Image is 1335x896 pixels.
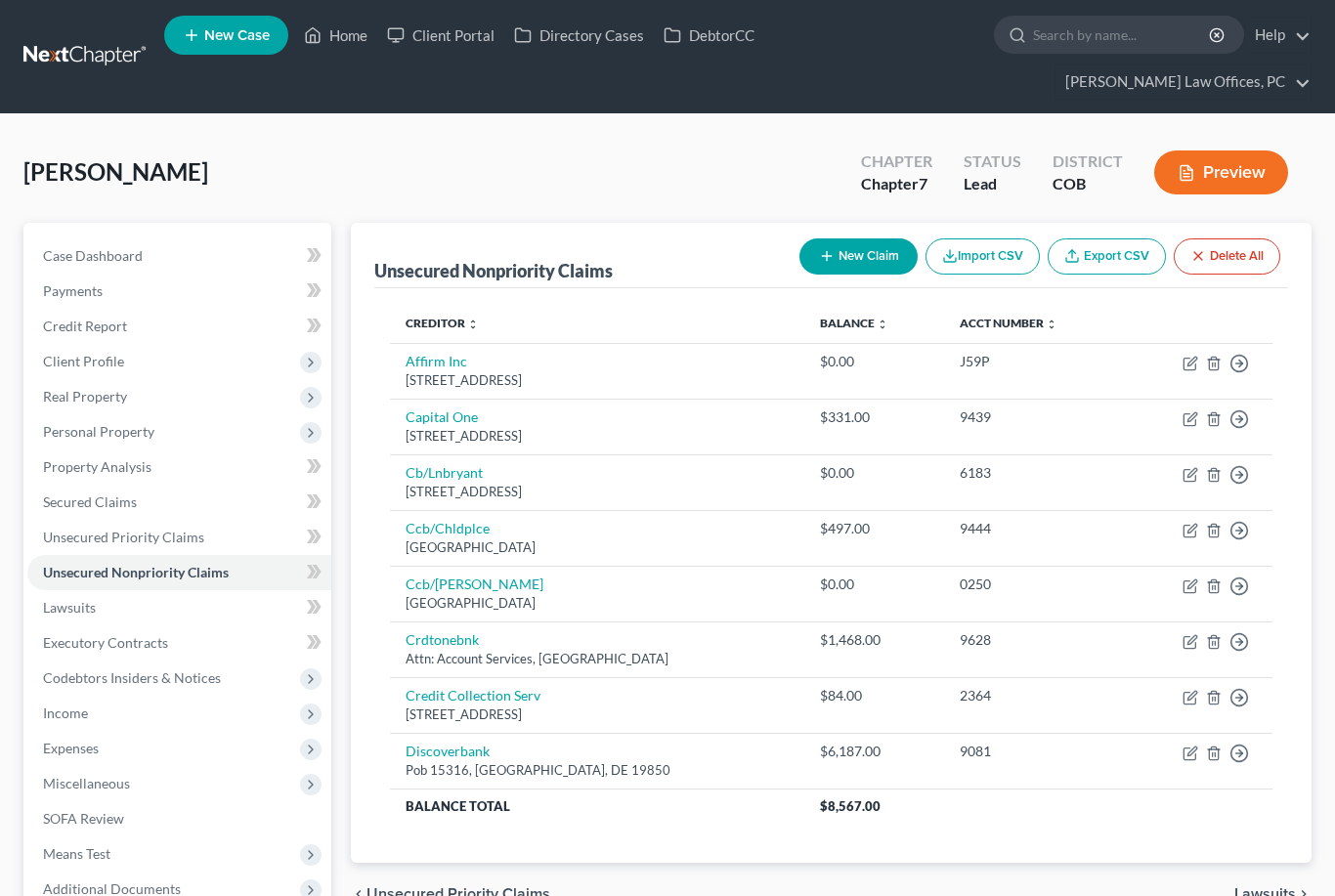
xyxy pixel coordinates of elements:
a: Acct Number unfold_more [960,316,1057,330]
div: Pob 15316, [GEOGRAPHIC_DATA], DE 19850 [406,761,789,780]
span: Codebtors Insiders & Notices [43,669,221,686]
a: Discoverbank [406,743,490,759]
a: Balance unfold_more [820,316,888,330]
a: Payments [27,274,331,309]
div: 6183 [960,463,1109,483]
i: unfold_more [1046,319,1057,330]
a: SOFA Review [27,801,331,836]
span: New Case [204,28,270,43]
div: Attn: Account Services, [GEOGRAPHIC_DATA] [406,650,789,668]
div: 9081 [960,742,1109,761]
span: Payments [43,282,103,299]
a: Creditor unfold_more [406,316,479,330]
a: Client Portal [377,18,504,53]
th: Balance Total [390,789,804,824]
div: [STREET_ADDRESS] [406,371,789,390]
span: Miscellaneous [43,775,130,791]
div: 0250 [960,575,1109,594]
div: Chapter [861,173,932,195]
span: Income [43,704,88,721]
a: Credit Collection Serv [406,687,540,704]
div: 2364 [960,686,1109,705]
span: Lawsuits [43,599,96,616]
a: Unsecured Priority Claims [27,520,331,555]
a: DebtorCC [654,18,764,53]
div: Status [964,150,1021,173]
div: $1,468.00 [820,630,928,650]
a: Home [294,18,377,53]
div: 9439 [960,407,1109,427]
div: [GEOGRAPHIC_DATA] [406,538,789,557]
span: Property Analysis [43,458,151,475]
a: Ccb/[PERSON_NAME] [406,576,543,592]
div: $84.00 [820,686,928,705]
span: Case Dashboard [43,247,143,264]
a: Secured Claims [27,485,331,520]
span: Client Profile [43,353,124,369]
a: Export CSV [1048,238,1166,275]
i: unfold_more [467,319,479,330]
button: Import CSV [926,238,1040,275]
span: Unsecured Nonpriority Claims [43,564,229,580]
span: Executory Contracts [43,634,168,651]
div: Unsecured Nonpriority Claims [374,259,613,282]
span: Real Property [43,388,127,405]
a: Unsecured Nonpriority Claims [27,555,331,590]
span: Credit Report [43,318,127,334]
div: COB [1053,173,1123,195]
input: Search by name... [1033,17,1212,53]
div: $0.00 [820,352,928,371]
a: Executory Contracts [27,625,331,661]
a: Affirm Inc [406,353,467,369]
div: 9444 [960,519,1109,538]
a: Cb/Lnbryant [406,464,483,481]
span: Means Test [43,845,110,862]
span: Secured Claims [43,493,137,510]
a: Crdtonebnk [406,631,479,648]
div: $6,187.00 [820,742,928,761]
span: Personal Property [43,423,154,440]
span: 7 [919,174,927,192]
div: [STREET_ADDRESS] [406,705,789,724]
span: [PERSON_NAME] [23,157,208,186]
a: Case Dashboard [27,238,331,274]
div: District [1053,150,1123,173]
a: Capital One [406,408,478,425]
a: Help [1245,18,1311,53]
div: $0.00 [820,463,928,483]
i: unfold_more [877,319,888,330]
div: $497.00 [820,519,928,538]
div: 9628 [960,630,1109,650]
div: $331.00 [820,407,928,427]
a: Credit Report [27,309,331,344]
div: Chapter [861,150,932,173]
div: [STREET_ADDRESS] [406,483,789,501]
a: Property Analysis [27,449,331,485]
span: $8,567.00 [820,798,881,814]
a: Lawsuits [27,590,331,625]
a: Directory Cases [504,18,654,53]
div: J59P [960,352,1109,371]
span: SOFA Review [43,810,124,827]
div: Lead [964,173,1021,195]
span: Expenses [43,740,99,756]
div: $0.00 [820,575,928,594]
button: New Claim [799,238,918,275]
a: Ccb/Chldplce [406,520,490,536]
span: Unsecured Priority Claims [43,529,204,545]
a: [PERSON_NAME] Law Offices, PC [1055,64,1311,100]
div: [GEOGRAPHIC_DATA] [406,594,789,613]
div: [STREET_ADDRESS] [406,427,789,446]
button: Delete All [1174,238,1280,275]
button: Preview [1154,150,1288,194]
